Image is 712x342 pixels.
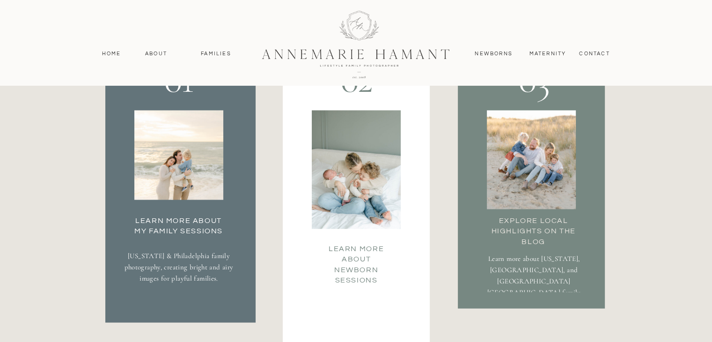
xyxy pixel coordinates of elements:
p: 01 [133,58,225,103]
a: Newborns [471,50,516,58]
a: Home [98,50,125,58]
p: 03 [490,58,578,99]
a: Explore local highlights on the blog [481,215,587,234]
a: contact [574,50,615,58]
a: MAternity [529,50,565,58]
a: Families [195,50,237,58]
a: Learn more about Newborn Sessions [323,243,390,262]
p: [US_STATE] & Philadelphia family photography, creating bright and airy images for playful families. [125,250,234,302]
a: Learn More about my family Sessions [130,215,228,234]
p: Learn more about [US_STATE], [GEOGRAPHIC_DATA], and [GEOGRAPHIC_DATA] [GEOGRAPHIC_DATA] family ac... [473,253,595,292]
a: About [143,50,170,58]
